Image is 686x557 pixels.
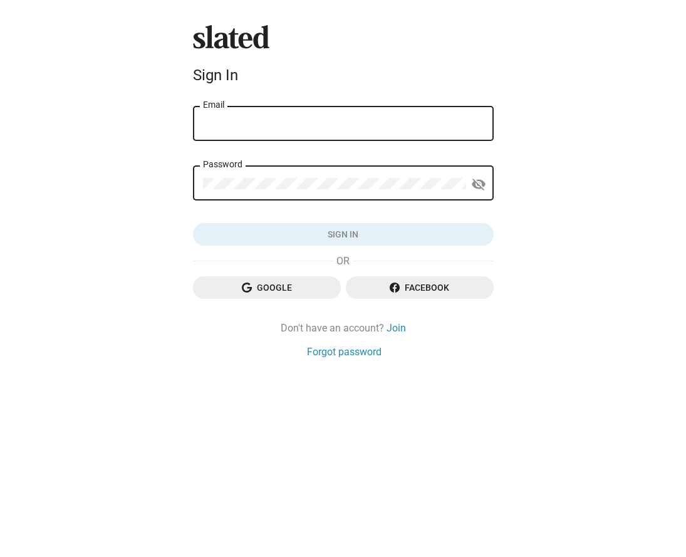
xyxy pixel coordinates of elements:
div: Don't have an account? [193,321,494,335]
sl-branding: Sign In [193,25,494,89]
span: Facebook [356,276,484,299]
div: Sign In [193,66,494,84]
a: Join [387,321,406,335]
button: Show password [466,172,491,197]
button: Google [193,276,341,299]
button: Facebook [346,276,494,299]
span: Google [203,276,331,299]
mat-icon: visibility_off [471,175,486,194]
a: Forgot password [307,345,382,358]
